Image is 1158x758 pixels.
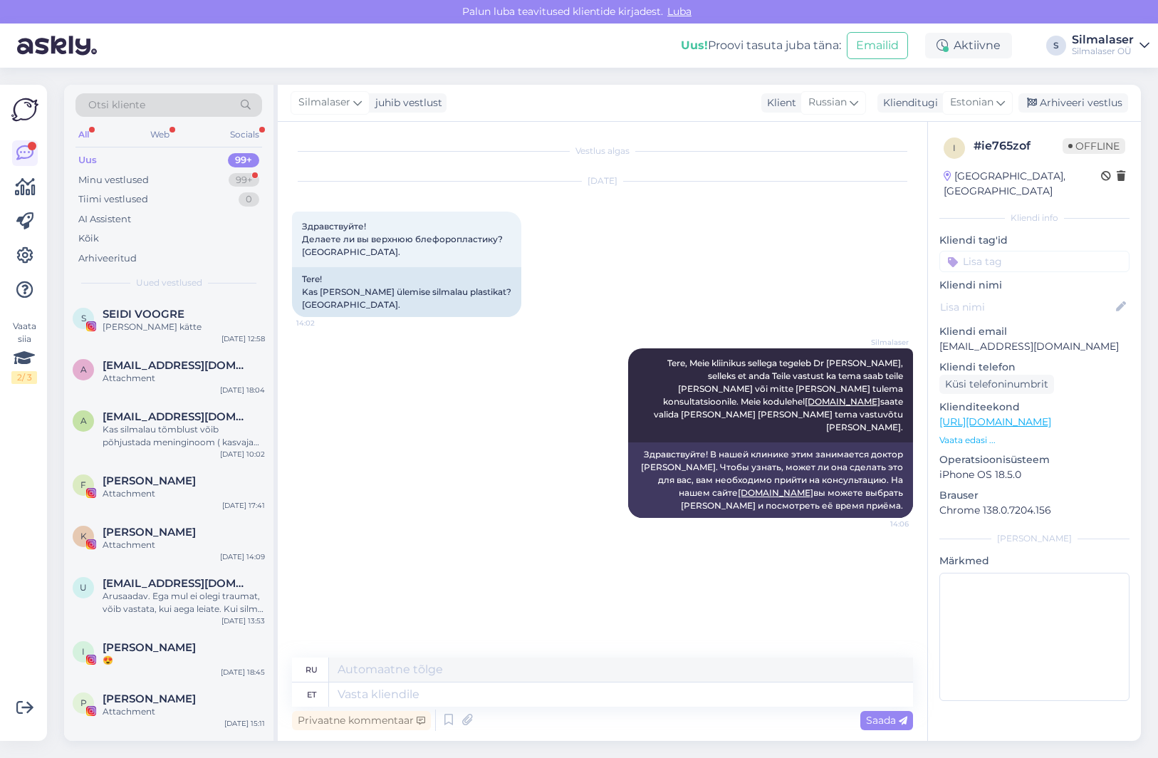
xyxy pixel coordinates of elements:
[103,692,196,705] span: pauline lotta
[1046,36,1066,56] div: S
[761,95,796,110] div: Klient
[939,360,1130,375] p: Kliendi telefon
[681,37,841,54] div: Proovi tasuta juba täna:
[103,423,265,449] div: Kas silmalau tõmblust võib põhjustada meninginoom ( kasvaja silmanarvi piirkonnas)?
[229,173,259,187] div: 99+
[1072,34,1134,46] div: Silmalaser
[78,232,99,246] div: Kõik
[292,267,521,317] div: Tere! Kas [PERSON_NAME] ülemise silmalau plastikat? [GEOGRAPHIC_DATA].
[1072,34,1149,57] a: SilmalaserSilmalaser OÜ
[11,371,37,384] div: 2 / 3
[103,654,265,667] div: 😍
[224,718,265,729] div: [DATE] 15:11
[307,682,316,707] div: et
[221,333,265,344] div: [DATE] 12:58
[221,616,265,626] div: [DATE] 13:53
[80,479,86,490] span: F
[939,251,1130,272] input: Lisa tag
[939,452,1130,467] p: Operatsioonisüsteem
[939,488,1130,503] p: Brauser
[80,364,87,375] span: a
[88,98,145,113] span: Otsi kliente
[75,125,92,144] div: All
[370,95,442,110] div: juhib vestlust
[103,359,251,372] span: amjokelafin@gmail.com
[939,339,1130,354] p: [EMAIL_ADDRESS][DOMAIN_NAME]
[222,500,265,511] div: [DATE] 17:41
[950,95,993,110] span: Estonian
[866,714,907,727] span: Saada
[81,313,86,323] span: S
[103,641,196,654] span: Inger V
[681,38,708,52] b: Uus!
[855,337,909,348] span: Silmalaser
[103,372,265,385] div: Attachment
[855,519,909,529] span: 14:06
[292,711,431,730] div: Privaatne kommentaar
[80,582,87,593] span: u
[939,324,1130,339] p: Kliendi email
[663,5,696,18] span: Luba
[11,320,37,384] div: Vaata siia
[103,590,265,616] div: Arusaadav. Ega mul ei olegi traumat, võib vastata, kui aega leiate. Kui silm jookseb vett (umbes ...
[82,646,85,657] span: I
[78,153,97,167] div: Uus
[939,375,1054,394] div: Küsi telefoninumbrit
[147,125,172,144] div: Web
[306,658,318,682] div: ru
[103,577,251,590] span: ulvi.magi.002@mail.ee
[877,95,938,110] div: Klienditugi
[80,531,87,541] span: K
[292,175,913,187] div: [DATE]
[939,212,1130,224] div: Kliendi info
[103,487,265,500] div: Attachment
[136,276,202,289] span: Uued vestlused
[220,385,265,395] div: [DATE] 18:04
[939,532,1130,545] div: [PERSON_NAME]
[939,434,1130,447] p: Vaata edasi ...
[1063,138,1125,154] span: Offline
[738,487,813,498] a: [DOMAIN_NAME]
[296,318,350,328] span: 14:02
[298,95,350,110] span: Silmalaser
[974,137,1063,155] div: # ie765zof
[939,554,1130,568] p: Märkmed
[228,153,259,167] div: 99+
[939,503,1130,518] p: Chrome 138.0.7204.156
[103,321,265,333] div: [PERSON_NAME] kätte
[847,32,908,59] button: Emailid
[939,415,1051,428] a: [URL][DOMAIN_NAME]
[80,415,87,426] span: a
[11,96,38,123] img: Askly Logo
[103,410,251,423] span: arterin@gmail.com
[80,697,87,708] span: p
[103,526,196,539] span: Kari Viikna
[939,233,1130,248] p: Kliendi tag'id
[292,145,913,157] div: Vestlus algas
[103,474,196,487] span: Frida Brit Noor
[78,173,149,187] div: Minu vestlused
[944,169,1101,199] div: [GEOGRAPHIC_DATA], [GEOGRAPHIC_DATA]
[805,396,880,407] a: [DOMAIN_NAME]
[1072,46,1134,57] div: Silmalaser OÜ
[925,33,1012,58] div: Aktiivne
[808,95,847,110] span: Russian
[654,358,905,432] span: Tere, Meie kliinikus sellega tegeleb Dr [PERSON_NAME], selleks et anda Teile vastust ka tema saab...
[628,442,913,518] div: Здравствуйте! В нашей клинике этим занимается доктор [PERSON_NAME]. Чтобы узнать, может ли она сд...
[940,299,1113,315] input: Lisa nimi
[78,212,131,227] div: AI Assistent
[302,221,505,257] span: Здравствуйте! Делаете ли вы верхнюю блефоропластику? [GEOGRAPHIC_DATA].
[939,467,1130,482] p: iPhone OS 18.5.0
[78,192,148,207] div: Tiimi vestlused
[939,278,1130,293] p: Kliendi nimi
[103,539,265,551] div: Attachment
[103,705,265,718] div: Attachment
[103,308,184,321] span: SEIDI VOOGRE
[227,125,262,144] div: Socials
[221,667,265,677] div: [DATE] 18:45
[78,251,137,266] div: Arhiveeritud
[939,400,1130,415] p: Klienditeekond
[953,142,956,153] span: i
[220,449,265,460] div: [DATE] 10:02
[220,551,265,562] div: [DATE] 14:09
